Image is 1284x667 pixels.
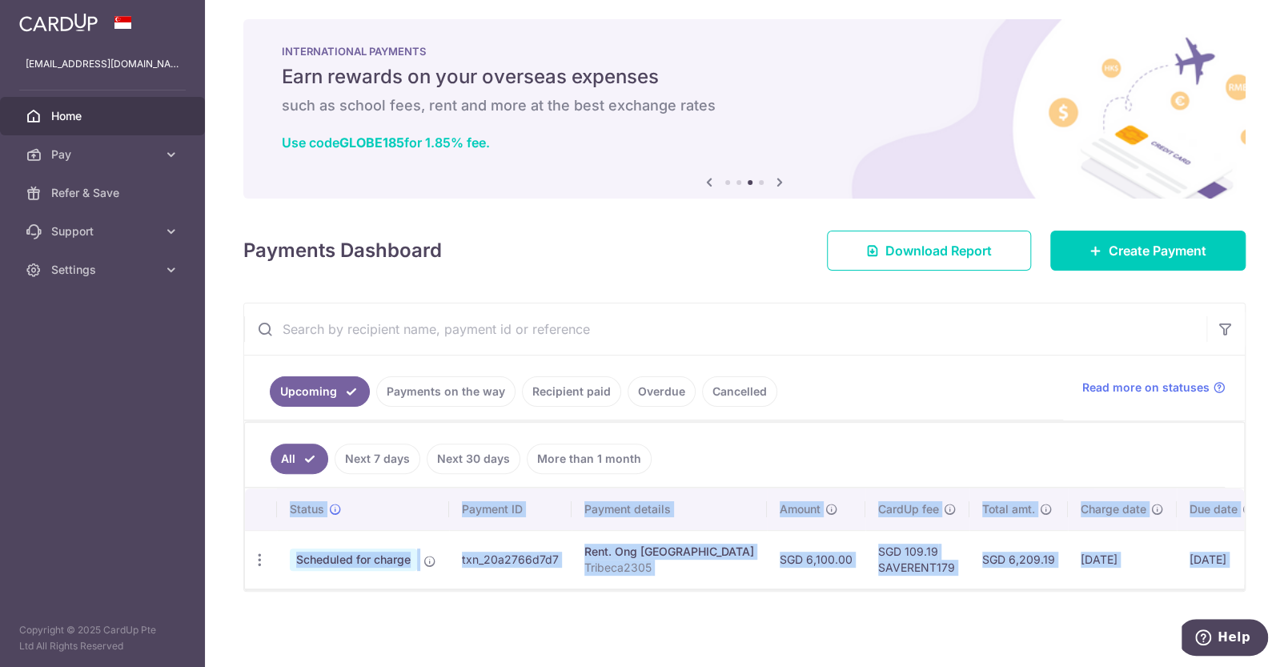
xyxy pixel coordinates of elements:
[51,147,157,163] span: Pay
[290,501,324,517] span: Status
[969,530,1068,589] td: SGD 6,209.19
[51,223,157,239] span: Support
[1177,530,1268,589] td: [DATE]
[449,488,572,530] th: Payment ID
[51,262,157,278] span: Settings
[827,231,1031,271] a: Download Report
[1109,241,1206,260] span: Create Payment
[376,376,516,407] a: Payments on the way
[1082,380,1226,396] a: Read more on statuses
[1050,231,1246,271] a: Create Payment
[449,530,572,589] td: txn_20a2766d7d7
[282,45,1207,58] p: INTERNATIONAL PAYMENTS
[243,19,1246,199] img: International Payment Banner
[1190,501,1238,517] span: Due date
[335,444,420,474] a: Next 7 days
[282,96,1207,115] h6: such as school fees, rent and more at the best exchange rates
[885,241,992,260] span: Download Report
[584,560,754,576] p: Tribeca2305
[767,530,865,589] td: SGD 6,100.00
[290,548,417,571] span: Scheduled for charge
[282,135,490,151] a: Use codeGLOBE185for 1.85% fee.
[527,444,652,474] a: More than 1 month
[271,444,328,474] a: All
[19,13,98,32] img: CardUp
[243,236,442,265] h4: Payments Dashboard
[282,64,1207,90] h5: Earn rewards on your overseas expenses
[1081,501,1146,517] span: Charge date
[865,530,969,589] td: SGD 109.19 SAVERENT179
[1182,619,1268,659] iframe: Opens a widget where you can find more information
[51,185,157,201] span: Refer & Save
[522,376,621,407] a: Recipient paid
[1082,380,1210,396] span: Read more on statuses
[1068,530,1177,589] td: [DATE]
[244,303,1206,355] input: Search by recipient name, payment id or reference
[427,444,520,474] a: Next 30 days
[702,376,777,407] a: Cancelled
[51,108,157,124] span: Home
[339,135,404,151] b: GLOBE185
[572,488,767,530] th: Payment details
[628,376,696,407] a: Overdue
[270,376,370,407] a: Upcoming
[584,544,754,560] div: Rent. Ong [GEOGRAPHIC_DATA]
[780,501,821,517] span: Amount
[878,501,939,517] span: CardUp fee
[26,56,179,72] p: [EMAIL_ADDRESS][DOMAIN_NAME]
[982,501,1035,517] span: Total amt.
